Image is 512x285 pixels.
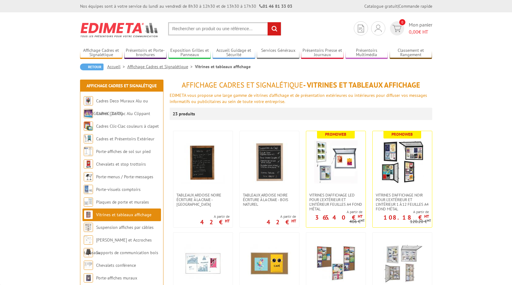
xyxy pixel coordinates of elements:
[96,174,153,180] a: Porte-menus / Porte-messages
[96,111,150,116] a: Cadres Clic-Clac Alu Clippant
[96,187,141,192] a: Porte-visuels comptoirs
[96,123,159,129] a: Cadres Clic-Clac couleurs à clapet
[243,193,296,207] span: Tableaux Ardoise Noire écriture à la craie - Bois Naturel
[373,209,429,214] span: A partir de
[248,242,291,285] img: Tableaux d'affichage fond liège punaisables Budget
[410,219,431,224] p: 120.20 €
[168,22,281,35] input: Rechercher un produit ou une référence...
[267,220,296,224] p: 42 €
[375,25,382,32] img: devis rapide
[96,250,158,255] a: Supports de communication bois
[84,98,148,116] a: Cadres Deco Muraux Alu ou [GEOGRAPHIC_DATA]
[195,64,251,70] li: Vitrines et tableaux affichage
[291,218,296,224] sup: HT
[84,159,93,169] img: Chevalets et stop trottoirs
[96,275,137,281] a: Porte-affiches muraux
[96,149,150,154] a: Porte-affiches de sol sur pied
[257,48,299,58] a: Services Généraux
[84,134,93,143] img: Cadres et Présentoirs Extérieur
[84,223,93,232] img: Suspension affiches par câbles
[373,193,432,211] a: VITRINES D'AFFICHAGE NOIR POUR L'EXTÉRIEUR ET L'INTÉRIEUR 1 À 12 FEUILLES A4 FOND MÉTAL
[96,225,154,230] a: Suspension affiches par câbles
[399,19,405,25] span: 0
[240,193,299,207] a: Tableaux Ardoise Noire écriture à la craie - Bois Naturel
[84,237,152,255] a: [PERSON_NAME] et Accroches tableaux
[80,48,123,58] a: Affichage Cadres et Signalétique
[301,48,344,58] a: Présentoirs Presse et Journaux
[84,197,93,207] img: Plaques de porte et murales
[364,3,432,9] div: |
[409,28,432,35] span: € HT
[96,199,149,205] a: Plaques de porte et murales
[381,140,424,184] img: VITRINES D'AFFICHAGE NOIR POUR L'EXTÉRIEUR ET L'INTÉRIEUR 1 À 12 FEUILLES A4 FOND MÉTAL
[306,193,366,211] a: Vitrines d'affichage LED pour l'extérieur et l'intérieur feuilles A4 fond métal
[84,273,93,283] img: Porte-affiches muraux
[392,25,401,32] img: devis rapide
[364,3,398,9] a: Catalogue gratuit
[225,218,230,224] sup: HT
[84,235,93,245] img: Cimaises et Accroches tableaux
[80,3,292,9] div: Nos équipes sont à votre service du lundi au vendredi de 8h30 à 12h30 et de 13h30 à 17h30
[96,212,151,217] a: Vitrines et tableaux affichage
[314,140,358,184] img: Vitrines d'affichage LED pour l'extérieur et l'intérieur feuilles A4 fond métal
[84,172,93,181] img: Porte-menus / Porte-messages
[182,80,303,90] span: Affichage Cadres et Signalétique
[314,242,358,285] img: Vitrines d'affichage intérieur 1 à 12 feuilles A4 extra-plates fond liège ou métal laqué blanc
[176,193,230,207] span: Tableaux Ardoise Noire écriture à la craie - [GEOGRAPHIC_DATA]
[306,209,362,214] span: A partir de
[124,48,167,58] a: Présentoirs et Porte-brochures
[84,210,93,219] img: Vitrines et tableaux affichage
[80,19,159,41] img: Edimeta
[127,64,195,69] a: Affichage Cadres et Signalétique
[84,122,93,131] img: Cadres Clic-Clac couleurs à clapet
[170,92,432,105] p: EDIMETA vous propose une large gamme de vitrines d'affichage et de présentation extérieures ou in...
[173,108,196,120] p: 23 produits
[345,48,388,58] a: Présentoirs Multimédia
[390,48,432,58] a: Classement et Rangement
[87,83,157,89] a: Affichage Cadres et Signalétique
[267,214,296,219] span: A partir de
[424,214,429,219] sup: HT
[181,140,225,184] img: Tableaux Ardoise Noire écriture à la craie - Bois Foncé
[96,161,146,167] a: Chevalets et stop trottoirs
[200,214,230,219] span: A partir de
[181,242,225,285] img: Tableaux blancs laqués écriture et magnétiques
[84,96,93,105] img: Cadres Deco Muraux Alu ou Bois
[409,21,432,35] span: Mon panier
[96,262,136,268] a: Chevalets conférence
[391,132,413,137] b: Promoweb
[361,218,365,222] sup: HT
[381,242,424,285] img: Vitrines d'affichage pour l'extérieur et l'intérieur 1 à 12 feuilles A4 fond liège ou métal
[388,21,432,35] a: devis rapide 0 Mon panier 0,00€ HT
[399,3,432,9] a: Commande rapide
[309,193,362,211] span: Vitrines d'affichage LED pour l'extérieur et l'intérieur feuilles A4 fond métal
[409,29,418,35] span: 0,00
[358,214,362,219] sup: HT
[259,3,292,9] strong: 01 46 81 33 03
[80,64,104,70] a: Retour
[84,261,93,270] img: Chevalets conférence
[315,216,362,219] p: 365.40 €
[96,136,154,142] a: Cadres et Présentoirs Extérieur
[358,25,364,32] img: devis rapide
[427,218,431,222] sup: HT
[173,193,233,207] a: Tableaux Ardoise Noire écriture à la craie - [GEOGRAPHIC_DATA]
[325,132,346,137] b: Promoweb
[84,147,93,156] img: Porte-affiches de sol sur pied
[248,140,291,184] img: Tableaux Ardoise Noire écriture à la craie - Bois Naturel
[349,219,365,224] p: 406 €
[376,193,429,211] span: VITRINES D'AFFICHAGE NOIR POUR L'EXTÉRIEUR ET L'INTÉRIEUR 1 À 12 FEUILLES A4 FOND MÉTAL
[170,81,432,89] h1: - Vitrines et tableaux affichage
[383,216,429,219] p: 108.18 €
[168,48,211,58] a: Exposition Grilles et Panneaux
[268,22,281,35] input: rechercher
[107,64,127,69] a: Accueil
[213,48,255,58] a: Accueil Guidage et Sécurité
[200,220,230,224] p: 42 €
[84,185,93,194] img: Porte-visuels comptoirs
